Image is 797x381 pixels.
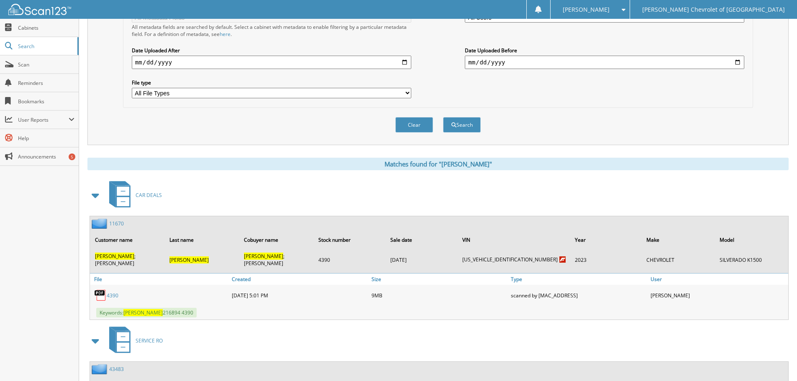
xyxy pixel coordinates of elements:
[369,287,509,304] div: 9MB
[715,231,787,248] th: Model
[90,274,230,285] a: File
[571,231,641,248] th: Year
[642,7,785,12] span: [PERSON_NAME] Chevrolet of [GEOGRAPHIC_DATA]
[230,287,369,304] div: [DATE] 5:01 PM
[95,253,134,260] span: [PERSON_NAME]
[136,192,162,199] span: CAR DEALS
[220,31,231,38] a: here
[458,231,570,248] th: VIN
[244,253,283,260] span: [PERSON_NAME]
[648,274,788,285] a: User
[132,23,411,38] div: All metadata fields are searched by default. Select a cabinet with metadata to enable filtering b...
[91,249,164,270] td: ;[PERSON_NAME]
[92,218,109,229] img: folder2.png
[230,274,369,285] a: Created
[386,249,457,270] td: [DATE]
[314,249,385,270] td: 4390
[18,79,74,87] span: Reminders
[87,158,789,170] div: Matches found for "[PERSON_NAME]"
[715,249,787,270] td: SILVERADO K1500
[104,179,162,212] a: CAR DEALS
[18,98,74,105] span: Bookmarks
[8,4,71,15] img: scan123-logo-white.svg
[92,364,109,374] img: folder2.png
[443,117,481,133] button: Search
[132,56,411,69] input: start
[755,341,797,381] iframe: Chat Widget
[386,231,457,248] th: Sale date
[18,116,69,123] span: User Reports
[314,231,385,248] th: Stock number
[109,366,124,373] a: 43483
[559,256,566,263] img: 8rh5UuVk8QnwCAWDaABNIAG0AAaQAP8G4BfzyDfYW2HlqUAAAAASUVORK5CYII=
[123,309,163,316] span: [PERSON_NAME]
[509,287,648,304] div: scanned by [MAC_ADDRESS]
[107,292,118,299] a: 4390
[240,249,313,270] td: ;[PERSON_NAME]
[642,249,715,270] td: CHEVROLET
[18,43,73,50] span: Search
[132,79,411,86] label: File type
[462,256,558,263] a: [US_VEHICLE_IDENTIFICATION_NUMBER]
[465,47,744,54] label: Date Uploaded Before
[369,274,509,285] a: Size
[18,24,74,31] span: Cabinets
[136,337,163,344] span: SERVICE RO
[563,7,610,12] span: [PERSON_NAME]
[18,135,74,142] span: Help
[96,308,197,317] span: Keywords: 216894 4390
[571,249,641,270] td: 2023
[18,153,74,160] span: Announcements
[642,231,715,248] th: Make
[132,47,411,54] label: Date Uploaded After
[169,256,209,263] span: [PERSON_NAME]
[69,153,75,160] div: 5
[509,274,648,285] a: Type
[395,117,433,133] button: Clear
[240,231,313,248] th: Cobuyer name
[94,289,107,302] img: PDF.png
[91,231,164,248] th: Customer name
[109,220,124,227] a: 11670
[165,231,239,248] th: Last name
[465,56,744,69] input: end
[648,287,788,304] div: [PERSON_NAME]
[104,324,163,357] a: SERVICE RO
[18,61,74,68] span: Scan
